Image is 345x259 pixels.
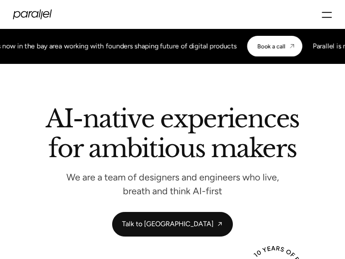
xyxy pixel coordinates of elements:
[289,43,295,50] img: CTA arrow image
[13,9,52,19] a: home
[9,107,336,164] h2: AI-native experiences for ambitious makers
[257,43,285,50] div: Book a call
[52,174,293,194] p: We are a team of designers and engineers who live, breath and think AI-first
[322,7,332,22] div: menu
[247,36,302,57] a: Book a call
